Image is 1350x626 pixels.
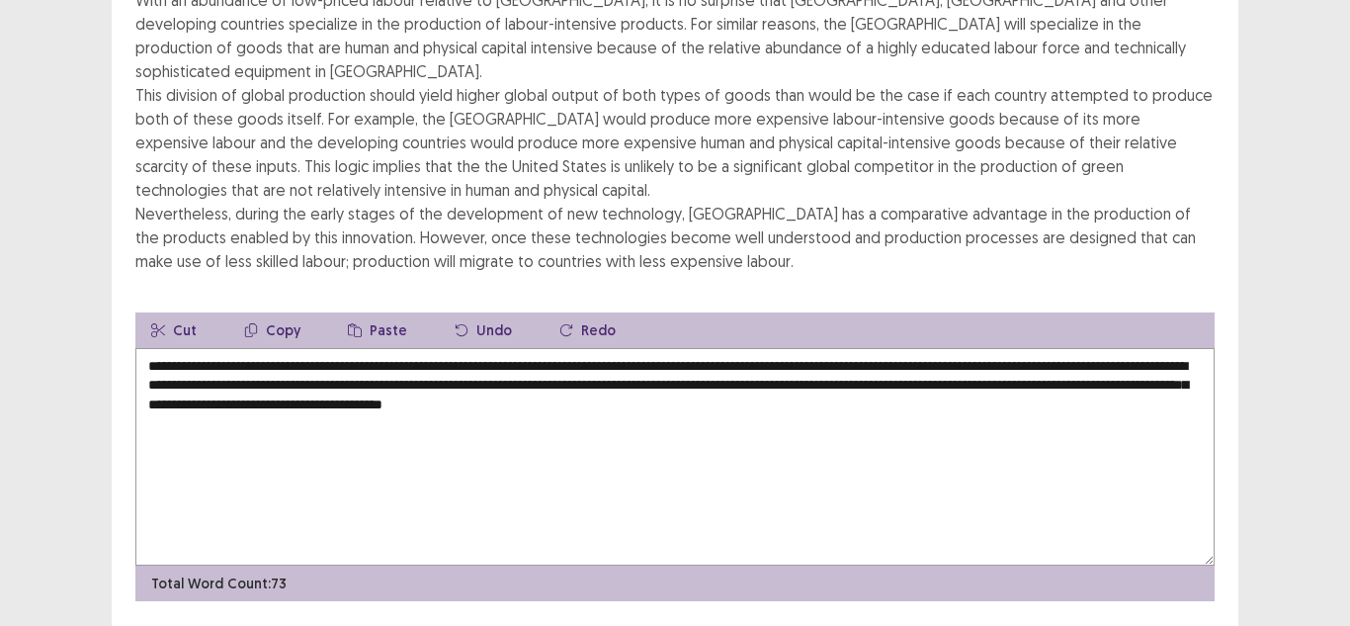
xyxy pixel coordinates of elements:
button: Cut [135,313,212,348]
p: Total Word Count: 73 [151,574,287,594]
button: Paste [332,313,423,348]
button: Copy [228,313,316,348]
button: Undo [439,313,528,348]
button: Redo [544,313,632,348]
